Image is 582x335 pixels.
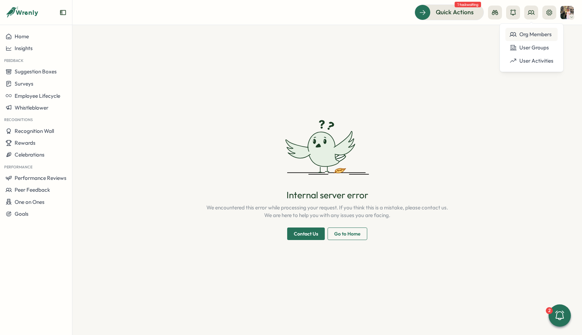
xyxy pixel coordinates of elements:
[510,57,553,65] div: User Activities
[510,44,553,51] div: User Groups
[15,151,45,158] span: Celebrations
[60,9,66,16] button: Expand sidebar
[15,128,54,134] span: Recognition Wall
[510,31,553,38] div: Org Members
[15,93,60,99] span: Employee Lifecycle
[455,2,481,7] span: 1 task waiting
[328,228,367,240] button: Go to Home
[15,139,36,146] span: Rewards
[15,175,66,181] span: Performance Reviews
[436,8,474,17] span: Quick Actions
[15,68,57,75] span: Suggestion Boxes
[415,5,484,20] button: Quick Actions
[206,204,448,219] p: We encountered this error while processing your request. If you think this is a mistake, please c...
[287,228,325,240] button: Contact Us
[15,80,33,87] span: Surveys
[294,228,318,240] span: Contact Us
[15,210,29,217] span: Goals
[505,41,558,54] a: User Groups
[15,186,50,193] span: Peer Feedback
[15,45,33,51] span: Insights
[286,189,368,201] p: Internal server error
[560,6,574,19] img: Hannah Saunders
[15,199,45,205] span: One on Ones
[15,104,48,111] span: Whistleblower
[15,33,29,40] span: Home
[549,304,571,327] button: 2
[546,307,553,314] div: 2
[505,54,558,67] a: User Activities
[334,228,361,240] span: Go to Home
[505,28,558,41] a: Org Members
